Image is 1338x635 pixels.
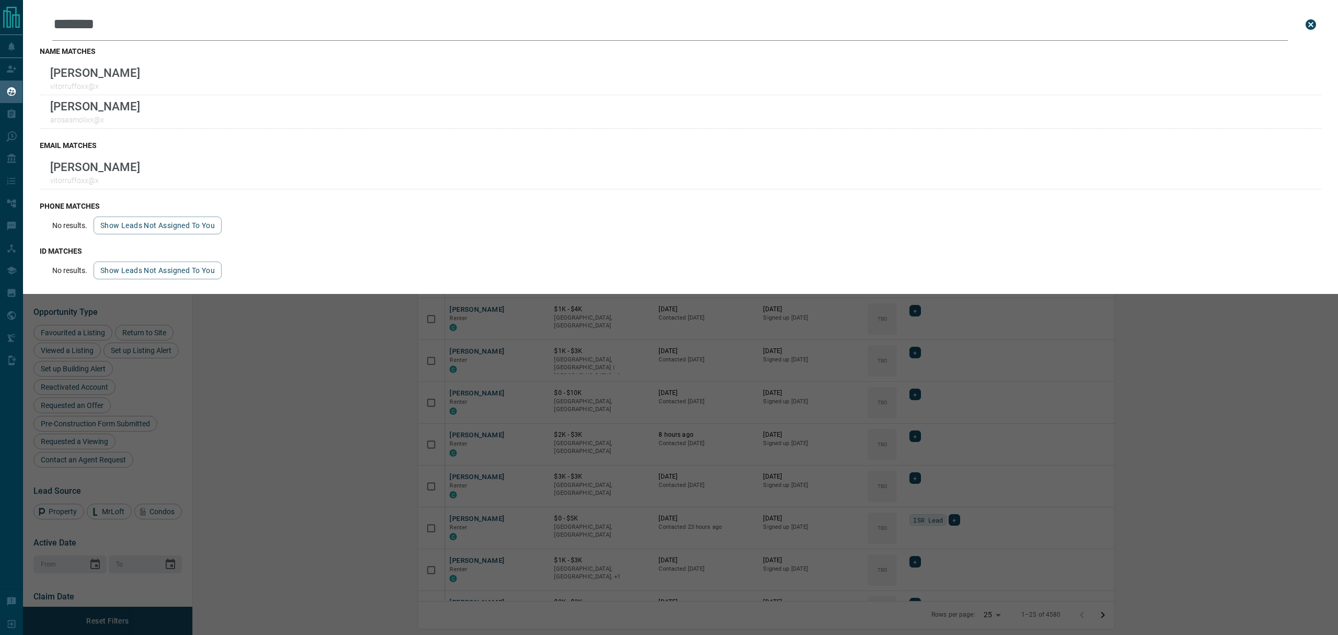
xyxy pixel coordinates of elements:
[52,221,87,230] p: No results.
[50,66,140,80] p: [PERSON_NAME]
[50,116,140,124] p: arosasmolixx@x
[52,266,87,275] p: No results.
[40,202,1321,210] h3: phone matches
[40,247,1321,255] h3: id matches
[40,141,1321,150] h3: email matches
[50,82,140,90] p: vitorruffoxx@x
[40,47,1321,55] h3: name matches
[94,217,222,234] button: show leads not assigned to you
[94,262,222,279] button: show leads not assigned to you
[50,176,140,185] p: vitorruffoxx@x
[50,160,140,174] p: [PERSON_NAME]
[1300,14,1321,35] button: close search bar
[50,99,140,113] p: [PERSON_NAME]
